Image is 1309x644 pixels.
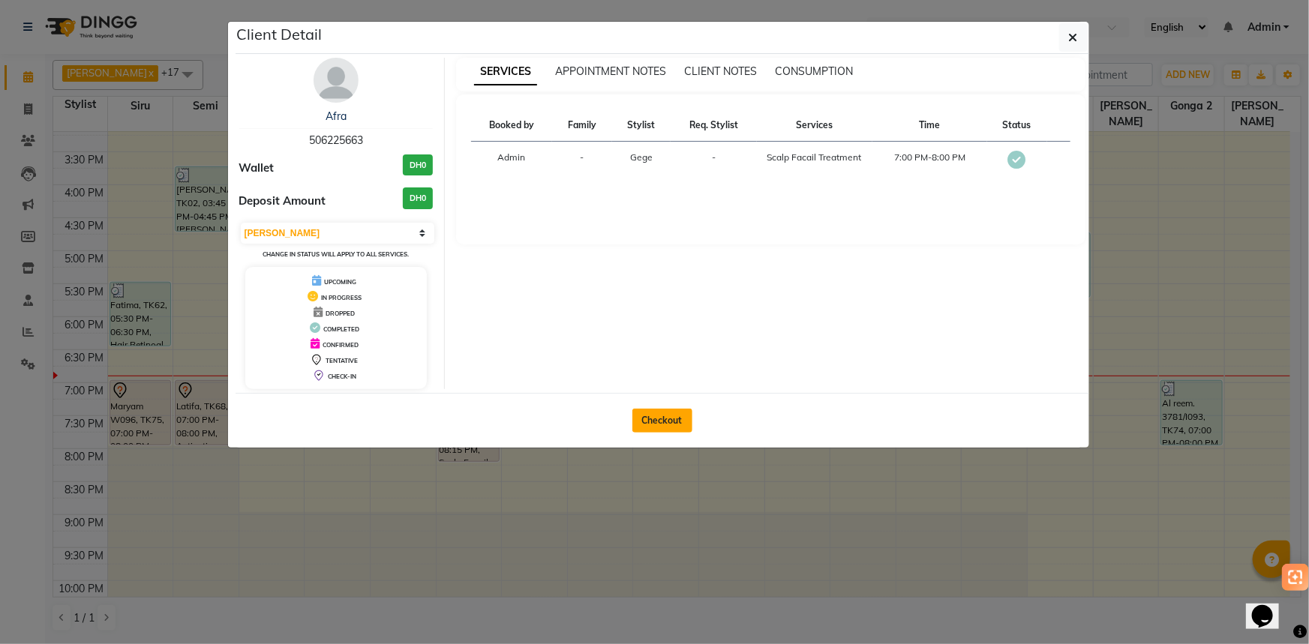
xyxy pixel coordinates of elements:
[323,341,359,349] span: CONFIRMED
[872,142,987,180] td: 7:00 PM-8:00 PM
[326,109,347,123] a: Afra
[323,325,359,333] span: COMPLETED
[671,142,756,180] td: -
[321,294,362,301] span: IN PROGRESS
[326,357,358,364] span: TENTATIVE
[403,187,433,209] h3: DH0
[555,64,666,78] span: APPOINTMENT NOTES
[471,142,552,180] td: Admin
[324,278,356,286] span: UPCOMING
[684,64,757,78] span: CLIENT NOTES
[471,109,552,142] th: Booked by
[630,151,653,163] span: Gege
[775,64,853,78] span: CONSUMPTION
[671,109,756,142] th: Req. Stylist
[474,58,537,85] span: SERVICES
[632,409,692,433] button: Checkout
[314,58,359,103] img: avatar
[309,133,363,147] span: 506225663
[239,193,326,210] span: Deposit Amount
[263,250,409,258] small: Change in status will apply to all services.
[403,154,433,176] h3: DH0
[552,109,612,142] th: Family
[872,109,987,142] th: Time
[757,109,872,142] th: Services
[612,109,671,142] th: Stylist
[239,160,275,177] span: Wallet
[987,109,1047,142] th: Status
[552,142,612,180] td: -
[1246,584,1294,629] iframe: chat widget
[766,151,863,164] div: Scalp Facail Treatment
[328,373,356,380] span: CHECK-IN
[326,310,355,317] span: DROPPED
[237,23,323,46] h5: Client Detail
